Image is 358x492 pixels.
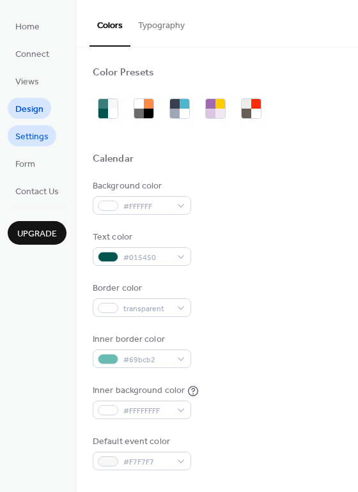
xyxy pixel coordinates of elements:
[93,180,189,193] div: Background color
[8,98,51,119] a: Design
[93,153,134,166] div: Calendar
[93,231,189,244] div: Text color
[15,103,43,116] span: Design
[123,456,171,469] span: #F7F7F7
[93,66,154,80] div: Color Presets
[15,185,59,199] span: Contact Us
[123,302,171,316] span: transparent
[93,384,185,397] div: Inner background color
[15,158,35,171] span: Form
[15,130,49,144] span: Settings
[8,15,47,36] a: Home
[93,333,189,346] div: Inner border color
[123,353,171,367] span: #69bcb2
[8,43,57,64] a: Connect
[15,20,40,34] span: Home
[8,70,47,91] a: Views
[8,125,56,146] a: Settings
[17,227,57,241] span: Upgrade
[123,251,171,265] span: #015450
[93,282,189,295] div: Border color
[15,48,49,61] span: Connect
[123,200,171,213] span: #FFFFFF
[15,75,39,89] span: Views
[8,180,66,201] a: Contact Us
[8,221,66,245] button: Upgrade
[123,404,171,418] span: #FFFFFFFF
[8,153,43,174] a: Form
[93,435,189,449] div: Default event color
